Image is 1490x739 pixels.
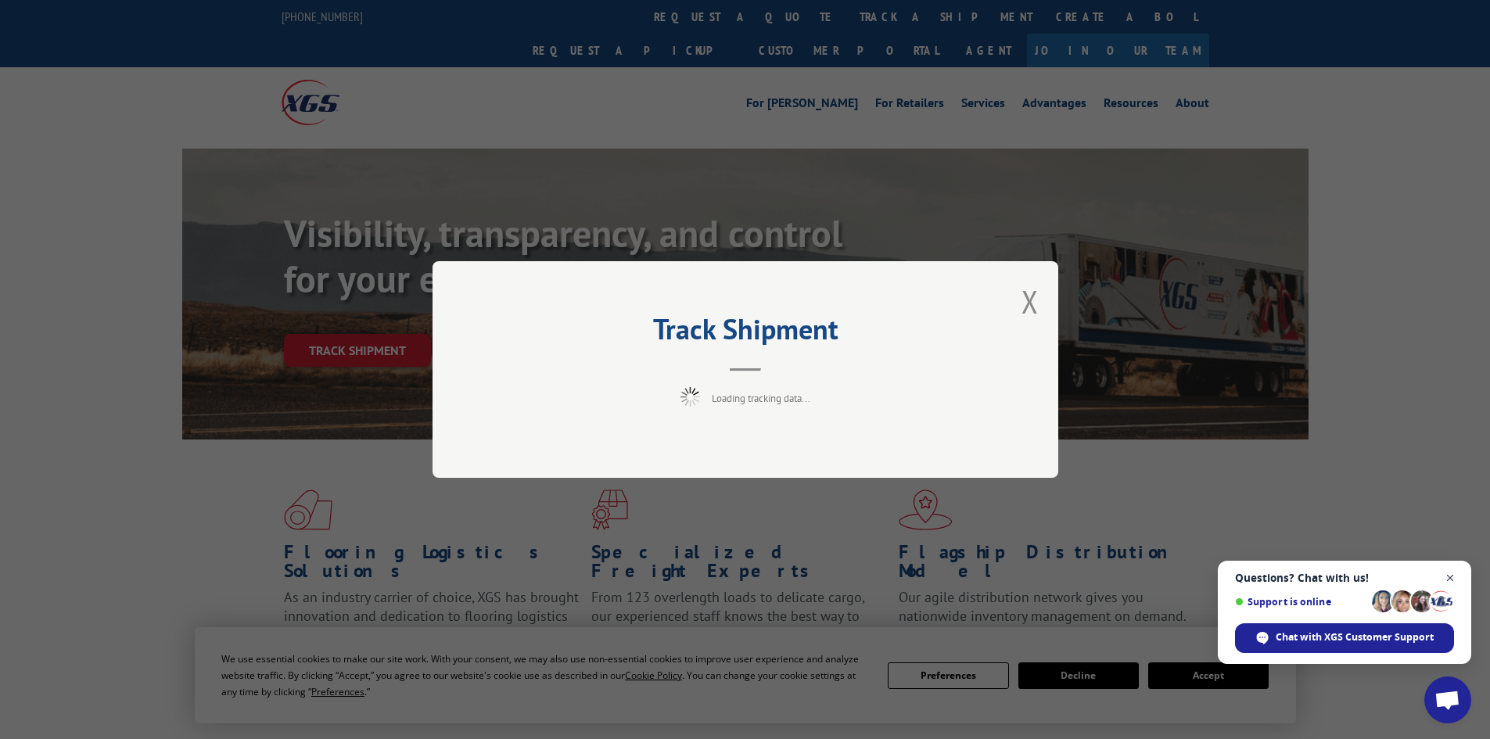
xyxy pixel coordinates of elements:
[511,318,980,348] h2: Track Shipment
[680,387,700,407] img: xgs-loading
[712,392,810,405] span: Loading tracking data...
[1276,630,1434,644] span: Chat with XGS Customer Support
[1021,281,1039,322] button: Close modal
[1235,596,1366,608] span: Support is online
[1235,572,1454,584] span: Questions? Chat with us!
[1235,623,1454,653] div: Chat with XGS Customer Support
[1441,569,1460,588] span: Close chat
[1424,676,1471,723] div: Open chat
